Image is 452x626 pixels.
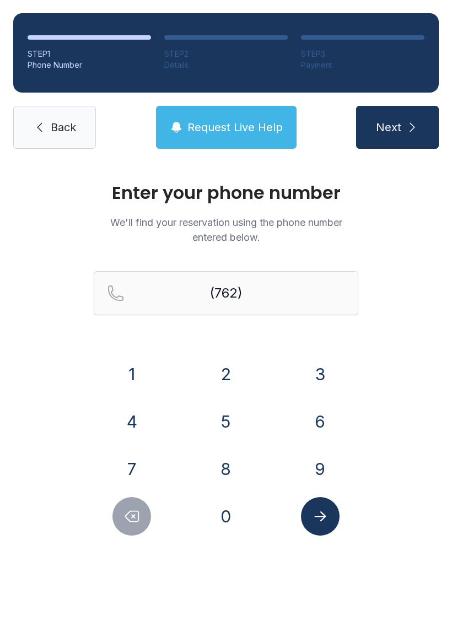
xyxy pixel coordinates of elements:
button: 7 [112,450,151,488]
input: Reservation phone number [94,271,358,315]
button: 0 [207,497,245,536]
div: Phone Number [28,60,151,71]
button: 5 [207,402,245,441]
div: STEP 1 [28,48,151,60]
button: 8 [207,450,245,488]
h1: Enter your phone number [94,184,358,202]
button: Delete number [112,497,151,536]
button: 9 [301,450,340,488]
span: Back [51,120,76,135]
div: STEP 3 [301,48,424,60]
button: 2 [207,355,245,393]
button: 6 [301,402,340,441]
span: Request Live Help [187,120,283,135]
button: 3 [301,355,340,393]
div: Payment [301,60,424,71]
button: 1 [112,355,151,393]
button: Submit lookup form [301,497,340,536]
div: STEP 2 [164,48,288,60]
p: We'll find your reservation using the phone number entered below. [94,215,358,245]
button: 4 [112,402,151,441]
div: Details [164,60,288,71]
span: Next [376,120,401,135]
